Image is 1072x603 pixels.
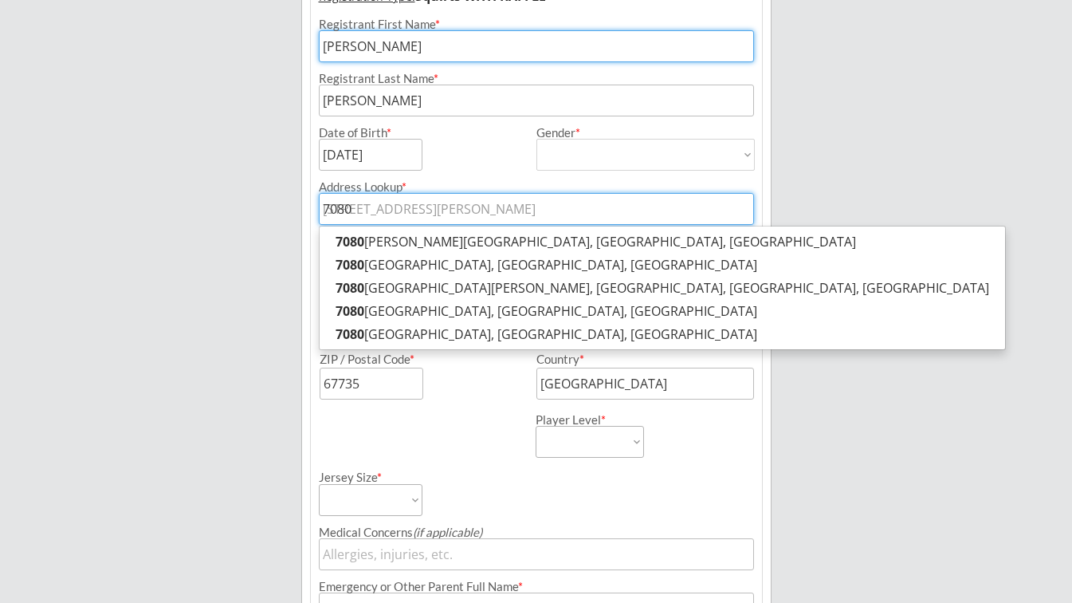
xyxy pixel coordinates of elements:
div: ZIP / Postal Code [320,353,522,365]
strong: 7080 [336,256,364,274]
strong: 7080 [336,279,364,297]
div: Registrant First Name [319,18,754,30]
p: [GEOGRAPHIC_DATA], [GEOGRAPHIC_DATA], [GEOGRAPHIC_DATA] [320,254,1005,277]
div: Country [536,353,735,365]
strong: 7080 [336,233,364,250]
div: Date of Birth [319,127,401,139]
strong: 7080 [336,302,364,320]
input: Allergies, injuries, etc. [319,538,754,570]
div: Address Lookup [319,181,754,193]
p: [GEOGRAPHIC_DATA], [GEOGRAPHIC_DATA], [GEOGRAPHIC_DATA] [320,323,1005,346]
em: (if applicable) [413,525,482,539]
div: Emergency or Other Parent Full Name [319,581,754,593]
div: Jersey Size [319,471,401,483]
strong: 7080 [336,325,364,343]
p: [GEOGRAPHIC_DATA], [GEOGRAPHIC_DATA], [GEOGRAPHIC_DATA] [320,300,1005,323]
div: Registrant Last Name [319,73,754,85]
input: Street, City, Province/State [319,193,754,225]
p: [GEOGRAPHIC_DATA][PERSON_NAME], [GEOGRAPHIC_DATA], [GEOGRAPHIC_DATA], [GEOGRAPHIC_DATA] [320,277,1005,300]
p: [PERSON_NAME][GEOGRAPHIC_DATA], [GEOGRAPHIC_DATA], [GEOGRAPHIC_DATA] [320,231,1005,254]
div: Medical Concerns [319,526,754,538]
div: Player Level [536,414,644,426]
div: Gender [536,127,755,139]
